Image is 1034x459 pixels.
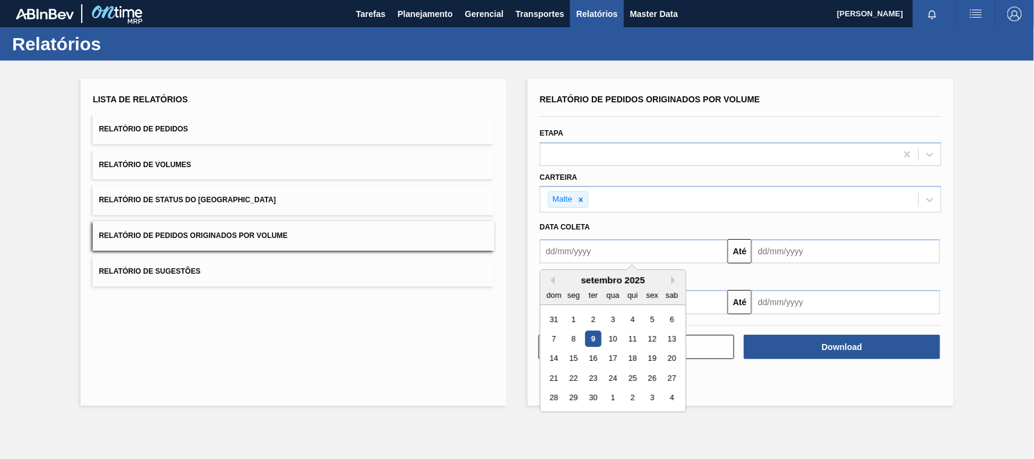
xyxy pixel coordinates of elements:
[12,37,227,51] h1: Relatórios
[546,331,562,347] div: Choose domingo, 7 de setembro de 2025
[540,223,590,231] span: Data coleta
[356,7,386,21] span: Tarefas
[625,311,641,328] div: Choose quinta-feira, 4 de setembro de 2025
[644,287,660,303] div: sex
[1007,7,1022,21] img: Logout
[546,351,562,367] div: Choose domingo, 14 de setembro de 2025
[93,94,188,104] span: Lista de Relatórios
[576,7,617,21] span: Relatórios
[664,287,680,303] div: sab
[540,173,577,182] label: Carteira
[671,276,680,285] button: Next Month
[546,390,562,406] div: Choose domingo, 28 de setembro de 2025
[99,160,191,169] span: Relatório de Volumes
[605,390,621,406] div: Choose quarta-feira, 1 de outubro de 2025
[913,5,952,22] button: Notificações
[664,370,680,386] div: Choose sábado, 27 de setembro de 2025
[664,351,680,367] div: Choose sábado, 20 de setembro de 2025
[93,221,494,251] button: Relatório de Pedidos Originados por Volume
[752,290,940,314] input: dd/mm/yyyy
[549,192,574,207] div: Malte
[540,275,686,285] div: setembro 2025
[99,231,288,240] span: Relatório de Pedidos Originados por Volume
[585,370,602,386] div: Choose terça-feira, 23 de setembro de 2025
[99,267,201,276] span: Relatório de Sugestões
[566,287,582,303] div: seg
[644,351,660,367] div: Choose sexta-feira, 19 de setembro de 2025
[625,351,641,367] div: Choose quinta-feira, 18 de setembro de 2025
[752,239,940,263] input: dd/mm/yyyy
[605,311,621,328] div: Choose quarta-feira, 3 de setembro de 2025
[585,311,602,328] div: Choose terça-feira, 2 de setembro de 2025
[546,276,555,285] button: Previous Month
[93,114,494,144] button: Relatório de Pedidos
[585,287,602,303] div: ter
[625,287,641,303] div: qui
[544,309,681,408] div: month 2025-09
[93,150,494,180] button: Relatório de Volumes
[630,7,678,21] span: Master Data
[546,370,562,386] div: Choose domingo, 21 de setembro de 2025
[605,331,621,347] div: Choose quarta-feira, 10 de setembro de 2025
[539,335,734,359] button: Limpar
[644,370,660,386] div: Choose sexta-feira, 26 de setembro de 2025
[605,351,621,367] div: Choose quarta-feira, 17 de setembro de 2025
[644,331,660,347] div: Choose sexta-feira, 12 de setembro de 2025
[585,351,602,367] div: Choose terça-feira, 16 de setembro de 2025
[546,287,562,303] div: dom
[644,390,660,406] div: Choose sexta-feira, 3 de outubro de 2025
[625,370,641,386] div: Choose quinta-feira, 25 de setembro de 2025
[664,311,680,328] div: Choose sábado, 6 de setembro de 2025
[664,331,680,347] div: Choose sábado, 13 de setembro de 2025
[664,390,680,406] div: Choose sábado, 4 de outubro de 2025
[546,311,562,328] div: Choose domingo, 31 de agosto de 2025
[99,196,276,204] span: Relatório de Status do [GEOGRAPHIC_DATA]
[93,185,494,215] button: Relatório de Status do [GEOGRAPHIC_DATA]
[605,370,621,386] div: Choose quarta-feira, 24 de setembro de 2025
[397,7,452,21] span: Planejamento
[540,129,563,137] label: Etapa
[727,290,752,314] button: Até
[465,7,504,21] span: Gerencial
[625,390,641,406] div: Choose quinta-feira, 2 de outubro de 2025
[744,335,940,359] button: Download
[585,331,602,347] div: Choose terça-feira, 9 de setembro de 2025
[99,125,188,133] span: Relatório de Pedidos
[566,370,582,386] div: Choose segunda-feira, 22 de setembro de 2025
[727,239,752,263] button: Até
[605,287,621,303] div: qua
[515,7,564,21] span: Transportes
[566,390,582,406] div: Choose segunda-feira, 29 de setembro de 2025
[540,94,760,104] span: Relatório de Pedidos Originados por Volume
[566,351,582,367] div: Choose segunda-feira, 15 de setembro de 2025
[644,311,660,328] div: Choose sexta-feira, 5 de setembro de 2025
[93,257,494,286] button: Relatório de Sugestões
[625,331,641,347] div: Choose quinta-feira, 11 de setembro de 2025
[540,239,727,263] input: dd/mm/yyyy
[969,7,983,21] img: userActions
[16,8,74,19] img: TNhmsLtSVTkK8tSr43FrP2fwEKptu5GPRR3wAAAABJRU5ErkJggg==
[566,331,582,347] div: Choose segunda-feira, 8 de setembro de 2025
[566,311,582,328] div: Choose segunda-feira, 1 de setembro de 2025
[585,390,602,406] div: Choose terça-feira, 30 de setembro de 2025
